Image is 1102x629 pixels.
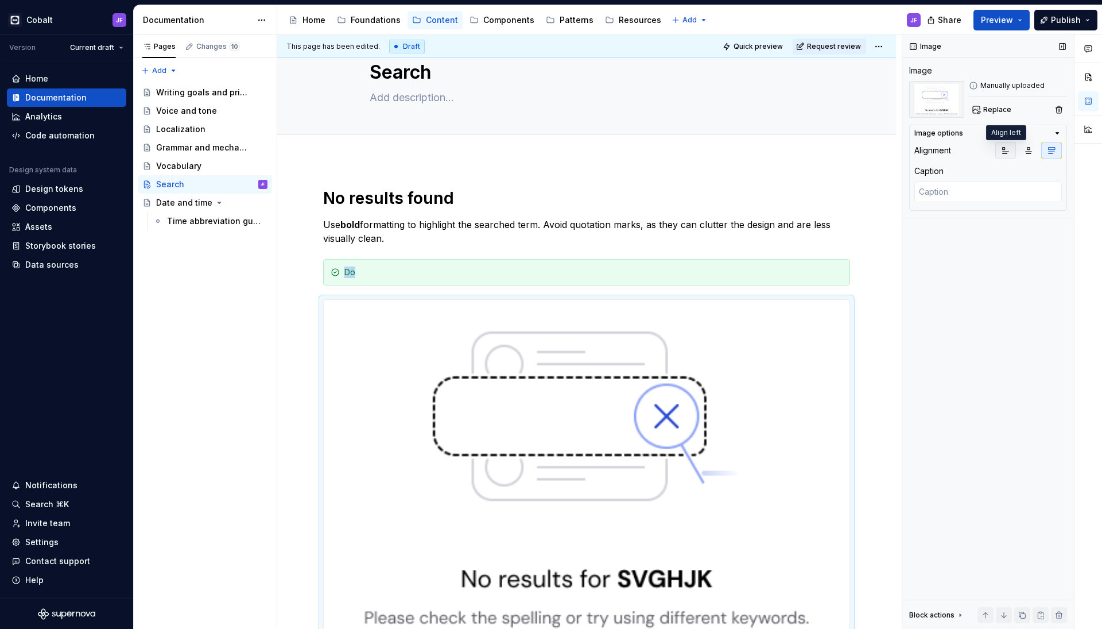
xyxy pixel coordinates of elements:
[142,42,176,51] div: Pages
[229,42,240,51] span: 10
[25,537,59,548] div: Settings
[668,12,711,28] button: Add
[302,14,325,26] div: Home
[7,180,126,198] a: Design tokens
[25,183,83,195] div: Design tokens
[465,11,539,29] a: Components
[25,111,62,122] div: Analytics
[25,240,96,252] div: Storybook stories
[25,202,76,214] div: Components
[138,63,181,79] button: Add
[969,81,1067,90] div: Manually uploaded
[156,142,251,153] div: Grammar and mechanics
[143,14,251,26] div: Documentation
[167,215,262,227] div: Time abbreviation guidelines
[7,533,126,551] a: Settings
[408,11,463,29] a: Content
[1051,14,1081,26] span: Publish
[560,14,593,26] div: Patterns
[7,237,126,255] a: Storybook stories
[138,194,272,212] a: Date and time
[914,145,951,156] div: Alignment
[25,221,52,233] div: Assets
[973,10,1030,30] button: Preview
[938,14,961,26] span: Share
[7,495,126,514] button: Search ⌘K
[156,124,205,135] div: Localization
[682,16,697,25] span: Add
[7,256,126,274] a: Data sources
[914,165,944,177] div: Caption
[138,102,272,120] a: Voice and tone
[70,43,114,52] span: Current draft
[719,38,788,55] button: Quick preview
[25,518,70,529] div: Invite team
[156,105,217,117] div: Voice and tone
[909,81,964,118] img: ae184569-c090-430e-a53f-6aa2ec4f3bab.png
[7,199,126,217] a: Components
[284,11,330,29] a: Home
[7,88,126,107] a: Documentation
[149,212,272,230] a: Time abbreviation guidelines
[38,608,95,620] svg: Supernova Logo
[65,40,129,56] button: Current draft
[7,218,126,236] a: Assets
[541,11,598,29] a: Patterns
[261,179,265,190] div: JF
[7,126,126,145] a: Code automation
[156,179,184,190] div: Search
[340,219,360,230] strong: bold
[7,514,126,532] a: Invite team
[734,42,783,51] span: Quick preview
[25,259,79,271] div: Data sources
[323,188,850,209] h1: No results found
[986,125,1026,140] div: Align left
[332,11,405,29] a: Foundations
[138,120,272,138] a: Localization
[138,175,272,194] a: SearchJF
[9,43,36,52] div: Version
[344,267,843,278] div: Do
[8,13,22,27] img: e3886e02-c8c5-455d-9336-29756fd03ba2.png
[156,87,251,98] div: Writing goals and principles
[25,480,77,491] div: Notifications
[323,218,850,245] p: Use formatting to highlight the searched term. Avoid quotation marks, as they can clutter the des...
[914,129,1062,138] button: Image options
[156,197,212,209] div: Date and time
[619,14,661,26] div: Resources
[921,10,969,30] button: Share
[116,16,123,25] div: JF
[25,499,69,510] div: Search ⌘K
[909,65,932,76] div: Image
[138,138,272,157] a: Grammar and mechanics
[25,555,90,567] div: Contact support
[156,160,201,172] div: Vocabulary
[286,42,380,51] span: This page has been edited.
[1034,10,1097,30] button: Publish
[914,129,963,138] div: Image options
[196,42,240,51] div: Changes
[983,105,1011,114] span: Replace
[7,476,126,495] button: Notifications
[2,7,131,32] button: CobaltJF
[138,157,272,175] a: Vocabulary
[367,59,801,86] textarea: Search
[981,14,1013,26] span: Preview
[426,14,458,26] div: Content
[910,16,917,25] div: JF
[9,165,77,175] div: Design system data
[25,130,95,141] div: Code automation
[351,14,401,26] div: Foundations
[7,552,126,570] button: Contact support
[7,107,126,126] a: Analytics
[909,611,954,620] div: Block actions
[793,38,866,55] button: Request review
[138,83,272,102] a: Writing goals and principles
[25,73,48,84] div: Home
[152,66,166,75] span: Add
[138,83,272,230] div: Page tree
[284,9,666,32] div: Page tree
[26,14,53,26] div: Cobalt
[807,42,861,51] span: Request review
